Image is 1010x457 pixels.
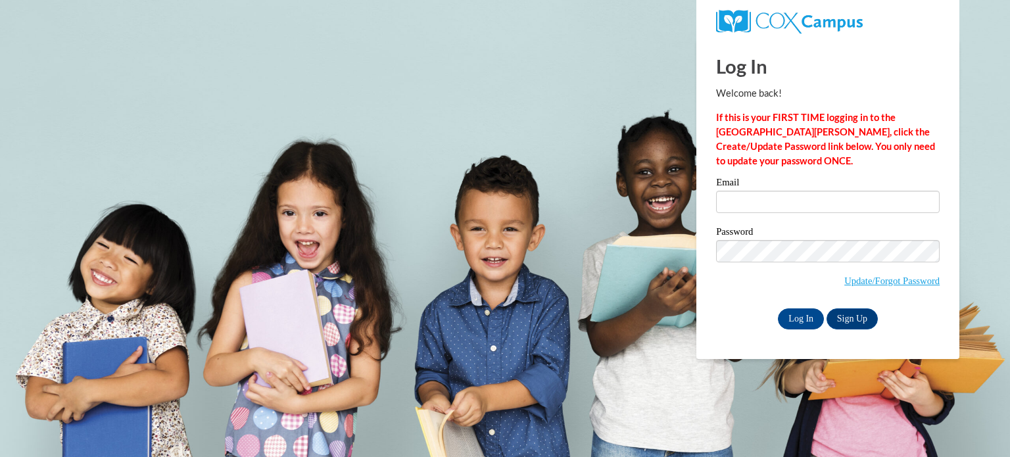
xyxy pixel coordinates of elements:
[716,178,940,191] label: Email
[716,86,940,101] p: Welcome back!
[778,308,824,329] input: Log In
[716,112,935,166] strong: If this is your FIRST TIME logging in to the [GEOGRAPHIC_DATA][PERSON_NAME], click the Create/Upd...
[844,276,940,286] a: Update/Forgot Password
[716,227,940,240] label: Password
[827,308,878,329] a: Sign Up
[716,10,863,34] img: COX Campus
[716,15,863,26] a: COX Campus
[716,53,940,80] h1: Log In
